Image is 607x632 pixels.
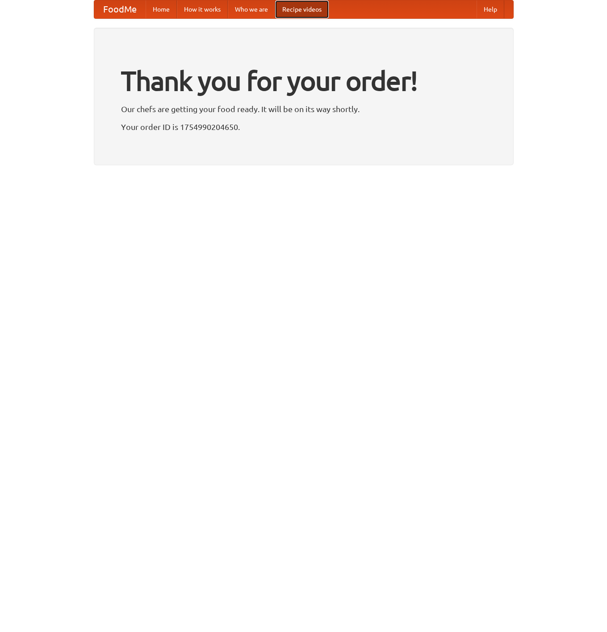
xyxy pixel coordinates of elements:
[228,0,275,18] a: Who we are
[94,0,146,18] a: FoodMe
[146,0,177,18] a: Home
[177,0,228,18] a: How it works
[477,0,504,18] a: Help
[121,59,486,102] h1: Thank you for your order!
[121,102,486,116] p: Our chefs are getting your food ready. It will be on its way shortly.
[275,0,329,18] a: Recipe videos
[121,120,486,134] p: Your order ID is 1754990204650.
